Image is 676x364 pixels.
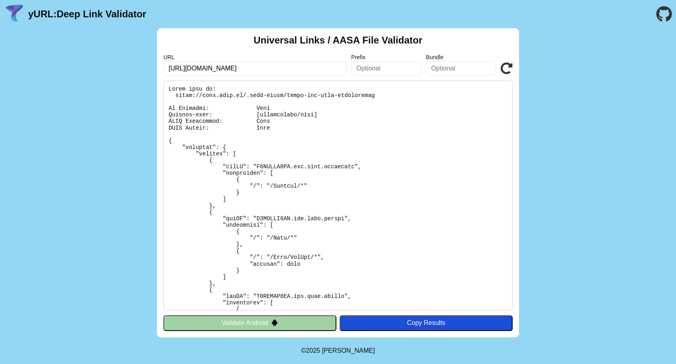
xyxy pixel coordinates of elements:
[322,347,375,354] a: Michael Ibragimchayev's Personal Site
[163,54,346,60] label: URL
[271,319,278,326] img: droidIcon.svg
[306,347,320,354] span: 2025
[426,54,496,60] label: Bundle
[426,61,496,76] input: Optional
[163,61,346,76] input: Required
[301,337,375,364] footer: ©
[163,81,513,310] pre: Lorem ipsu do: sitam://cons.adip.el/.sedd-eiusm/tempo-inc-utla-etdoloremag Al Enimadmi: Veni Quis...
[340,315,513,331] button: Copy Results
[351,61,421,76] input: Optional
[351,54,421,60] label: Prefix
[4,4,25,25] img: yURL Logo
[344,319,509,327] div: Copy Results
[28,8,146,20] a: yURL:Deep Link Validator
[163,315,336,331] button: Validate Android
[253,35,422,46] h2: Universal Links / AASA File Validator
